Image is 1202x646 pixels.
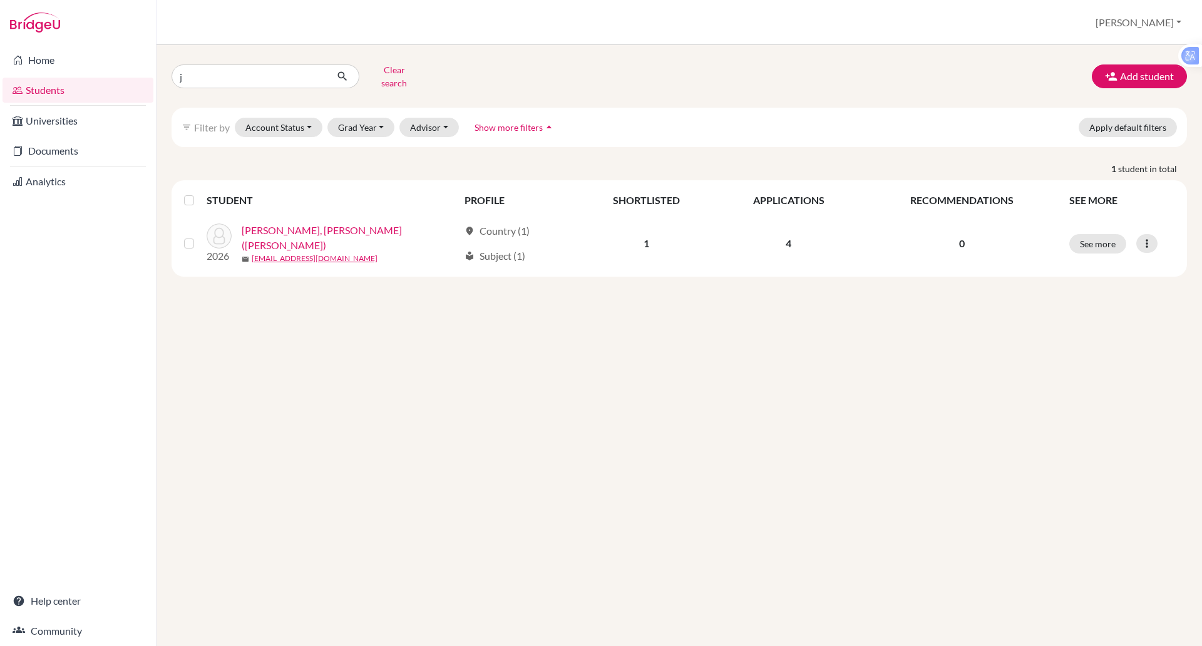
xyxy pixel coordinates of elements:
[207,249,232,264] p: 2026
[10,13,60,33] img: Bridge-U
[577,215,716,272] td: 1
[475,122,543,133] span: Show more filters
[3,78,153,103] a: Students
[716,215,861,272] td: 4
[194,121,230,133] span: Filter by
[465,223,530,238] div: Country (1)
[465,226,475,236] span: location_on
[1111,162,1118,175] strong: 1
[1069,234,1126,254] button: See more
[1092,64,1187,88] button: Add student
[3,588,153,613] a: Help center
[242,255,249,263] span: mail
[3,48,153,73] a: Home
[399,118,459,137] button: Advisor
[870,236,1054,251] p: 0
[1079,118,1177,137] button: Apply default filters
[465,251,475,261] span: local_library
[172,64,327,88] input: Find student by name...
[327,118,395,137] button: Grad Year
[3,108,153,133] a: Universities
[543,121,555,133] i: arrow_drop_up
[3,618,153,643] a: Community
[1118,162,1187,175] span: student in total
[3,138,153,163] a: Documents
[242,223,459,253] a: [PERSON_NAME], [PERSON_NAME] ([PERSON_NAME])
[862,185,1062,215] th: RECOMMENDATIONS
[252,253,378,264] a: [EMAIL_ADDRESS][DOMAIN_NAME]
[577,185,716,215] th: SHORTLISTED
[207,185,457,215] th: STUDENT
[235,118,322,137] button: Account Status
[359,60,429,93] button: Clear search
[1062,185,1182,215] th: SEE MORE
[182,122,192,132] i: filter_list
[1090,11,1187,34] button: [PERSON_NAME]
[207,223,232,249] img: Pham, Nguyen Bao (Johnny)
[465,249,525,264] div: Subject (1)
[716,185,861,215] th: APPLICATIONS
[464,118,566,137] button: Show more filtersarrow_drop_up
[3,169,153,194] a: Analytics
[457,185,577,215] th: PROFILE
